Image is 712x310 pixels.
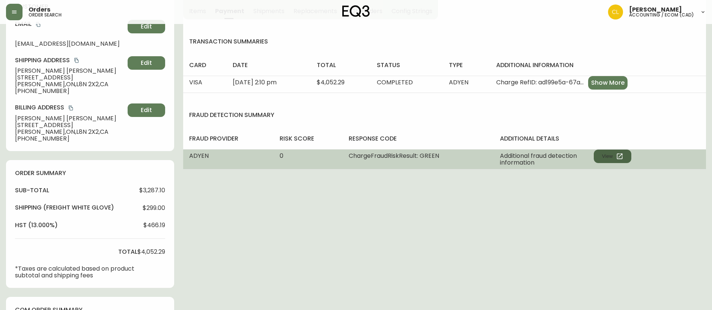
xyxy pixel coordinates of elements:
[143,222,165,229] span: $466.19
[496,79,585,86] span: Charge RefID: ad199e5a-67a3-4a81-8ef1-e0d6089556d0
[141,22,152,31] span: Edit
[15,265,137,279] p: *Taxes are calculated based on product subtotal and shipping fees
[15,221,58,229] h4: hst (13.000%)
[183,37,706,46] h4: transaction summaries
[189,61,221,69] h4: card
[342,5,370,17] img: logo
[15,122,125,129] span: [STREET_ADDRESS]
[15,56,125,64] h4: Shipping Address
[500,153,594,166] span: Additional fraud detection information
[15,88,125,94] span: [PHONE_NUMBER]
[139,187,165,194] span: $3,287.10
[449,61,484,69] h4: type
[15,135,125,142] span: [PHONE_NUMBER]
[15,204,114,212] h4: Shipping ( Freight White Glove )
[141,59,152,67] span: Edit
[608,4,623,19] img: c8a50d9e0e2261a29cae8bb82ebd33d8
[141,106,152,114] span: Edit
[317,61,364,69] h4: total
[15,81,125,88] span: [PERSON_NAME] , ON , L8N 2X2 , CA
[15,115,125,122] span: [PERSON_NAME] [PERSON_NAME]
[449,78,468,87] span: ADYEN
[15,129,125,135] span: [PERSON_NAME] , ON , L8N 2X2 , CA
[73,57,80,64] button: copy
[594,150,631,163] button: View
[189,151,209,160] span: ADYEN
[128,103,165,117] button: Edit
[588,76,628,90] button: Show More
[29,7,50,13] span: Orders
[128,20,165,33] button: Edit
[500,135,700,143] h4: additional details
[15,40,125,47] span: [EMAIL_ADDRESS][DOMAIN_NAME]
[629,7,682,13] span: [PERSON_NAME]
[67,104,75,112] button: copy
[629,13,694,17] h5: accounting / ecom (cad)
[317,78,345,87] span: $4,052.29
[183,111,706,119] h4: fraud detection summary
[377,78,413,87] span: COMPLETED
[496,61,700,69] h4: additional information
[189,135,268,143] h4: fraud provider
[35,21,42,28] button: copy
[15,169,165,177] h4: order summary
[15,20,125,28] h4: Email
[280,135,336,143] h4: risk score
[15,74,125,81] span: [STREET_ADDRESS]
[591,79,625,87] span: Show More
[15,103,125,112] h4: Billing Address
[189,78,202,87] span: VISA
[15,67,125,74] span: [PERSON_NAME] [PERSON_NAME]
[143,205,165,211] span: $299.00
[233,78,277,87] span: [DATE] 2:10 pm
[15,186,49,195] h4: sub-total
[137,249,165,255] span: $4,052.29
[233,61,305,69] h4: date
[29,13,62,17] h5: order search
[349,135,488,143] h4: response code
[280,151,283,160] span: 0
[349,151,439,160] span: ChargeFraudRiskResult: GREEN
[377,61,437,69] h4: status
[128,56,165,70] button: Edit
[118,248,137,256] h4: total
